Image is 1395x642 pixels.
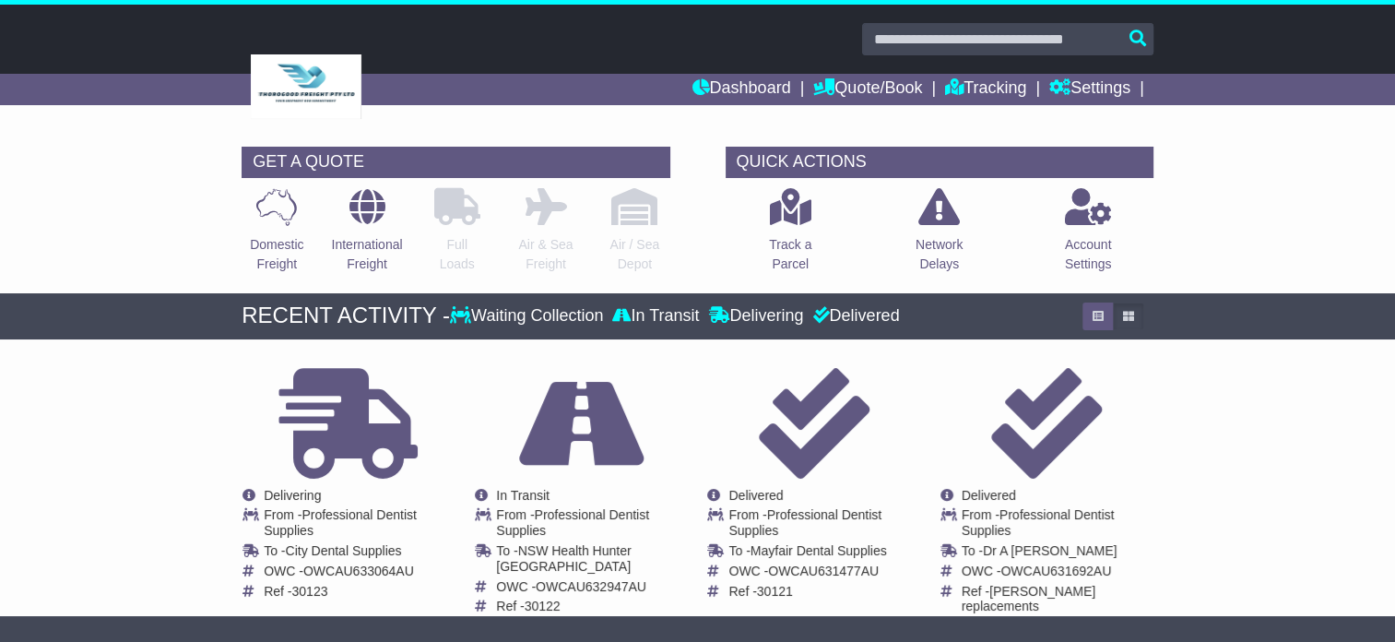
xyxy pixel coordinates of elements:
p: Network Delays [916,235,963,274]
span: Dr A [PERSON_NAME] [983,543,1117,558]
td: OWC - [728,564,919,584]
td: Ref - [728,584,919,600]
td: From - [264,507,455,543]
span: Professional Dentist Supplies [264,507,417,538]
td: Ref - [962,584,1153,615]
a: Settings [1049,74,1130,105]
td: Ref - [496,599,687,614]
span: [PERSON_NAME] replacements [962,584,1095,614]
span: Professional Dentist Supplies [728,507,881,538]
p: Air / Sea Depot [609,235,659,274]
p: Air & Sea Freight [518,235,573,274]
div: QUICK ACTIONS [726,147,1153,178]
td: From - [728,507,919,543]
span: Mayfair Dental Supplies [751,543,887,558]
span: Delivering [264,488,321,503]
span: OWCAU631477AU [768,564,879,578]
a: Tracking [945,74,1026,105]
td: To - [496,543,687,579]
span: Professional Dentist Supplies [496,507,649,538]
p: Account Settings [1065,235,1112,274]
span: OWCAU631692AU [1000,564,1111,578]
p: Full Loads [434,235,480,274]
span: OWCAU633064AU [303,564,414,578]
td: OWC - [962,564,1153,584]
span: OWCAU632947AU [536,579,646,594]
p: Track a Parcel [769,235,811,274]
span: 30122 [525,599,561,613]
span: In Transit [496,488,550,503]
span: Delivered [728,488,783,503]
div: In Transit [608,306,703,327]
span: 30123 [292,584,328,599]
a: Track aParcel [768,187,812,284]
a: AccountSettings [1064,187,1113,284]
p: International Freight [331,235,402,274]
p: Domestic Freight [250,235,303,274]
td: OWC - [264,564,455,584]
td: From - [962,507,1153,543]
td: To - [264,543,455,564]
td: Ref - [264,584,455,600]
div: Delivering [703,306,808,327]
td: To - [728,543,919,564]
span: Delivered [962,488,1016,503]
div: Delivered [808,306,899,327]
td: OWC - [496,579,687,600]
a: InternationalFreight [330,187,403,284]
span: Professional Dentist Supplies [962,507,1115,538]
span: 30121 [757,584,793,599]
td: To - [962,543,1153,564]
span: City Dental Supplies [286,543,402,558]
a: NetworkDelays [915,187,963,284]
a: DomesticFreight [249,187,304,284]
a: Dashboard [692,74,790,105]
div: Waiting Collection [450,306,608,327]
div: GET A QUOTE [242,147,669,178]
span: NSW Health Hunter [GEOGRAPHIC_DATA] [496,543,631,574]
div: RECENT ACTIVITY - [242,303,450,329]
a: Quote/Book [813,74,922,105]
td: From - [496,507,687,543]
